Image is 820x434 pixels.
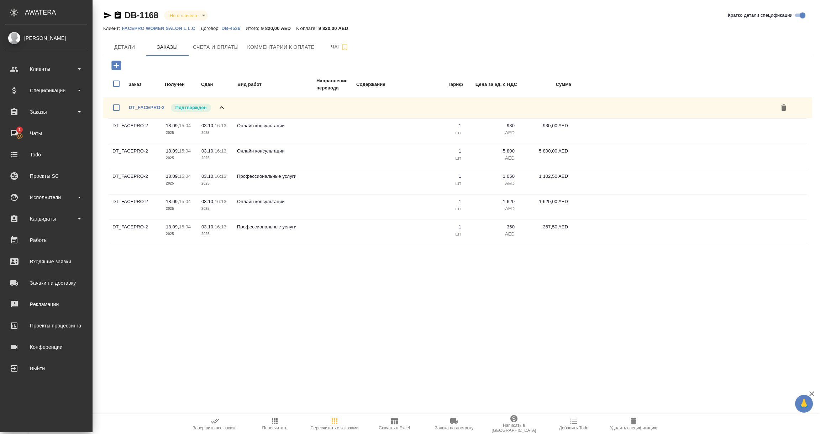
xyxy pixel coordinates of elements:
[415,129,461,136] p: шт
[129,105,164,110] a: DT_FACEPRO-2
[5,107,87,117] div: Заказы
[109,144,162,169] td: DT_FACEPRO-2
[201,174,215,179] p: 03.10,
[150,43,184,52] span: Заказы
[237,173,308,180] p: Профессиональные услуги
[5,278,87,288] div: Заявки на доставку
[125,10,158,20] a: DB-1168
[237,198,308,205] p: Онлайн консультации
[106,58,126,73] button: Добавить заказ
[103,11,112,20] button: Скопировать ссылку для ЯМессенджера
[468,148,515,155] p: 5 800
[415,198,461,205] p: 1
[246,26,261,31] p: Итого:
[168,12,199,19] button: Не оплачена
[215,199,226,204] p: 16:13
[728,12,793,19] span: Кратко детали спецификации
[201,231,230,238] p: 2025
[179,199,191,204] p: 15:04
[14,126,25,133] span: 1
[201,129,230,136] p: 2025
[544,414,604,434] button: Добавить Todo
[415,122,461,129] p: 1
[215,148,226,154] p: 16:13
[166,231,194,238] p: 2025
[415,231,461,238] p: шт
[795,395,813,413] button: 🙏
[435,425,473,430] span: Заявка на доставку
[166,224,179,229] p: 18.09,
[323,42,357,51] span: Чат
[488,423,540,433] span: Написать в [GEOGRAPHIC_DATA]
[364,414,424,434] button: Скачать в Excel
[128,77,164,92] td: Заказ
[5,192,87,203] div: Исполнители
[316,77,355,92] td: Направление перевода
[522,223,568,231] p: 367,50 AED
[468,129,515,136] p: AED
[415,205,461,212] p: шт
[185,414,245,434] button: Завершить все заказы
[247,43,315,52] span: Комментарии к оплате
[468,155,515,162] p: AED
[356,77,413,92] td: Содержание
[468,231,515,238] p: AED
[262,425,288,430] span: Пересчитать
[468,180,515,187] p: AED
[522,173,568,180] p: 1 102,50 AED
[484,414,544,434] button: Написать в [GEOGRAPHIC_DATA]
[237,223,308,231] p: Профессиональные услуги
[201,123,215,128] p: 03.10,
[415,180,461,187] p: шт
[221,25,246,31] a: DB-4536
[166,148,179,154] p: 18.09,
[103,26,122,31] p: Клиент:
[604,414,663,434] button: Удалить спецификацию
[237,148,308,155] p: Онлайн консультации
[237,122,308,129] p: Онлайн консультации
[5,128,87,139] div: Чаты
[166,174,179,179] p: 18.09,
[305,414,364,434] button: Пересчитать с заказами
[5,34,87,42] div: [PERSON_NAME]
[201,205,230,212] p: 2025
[5,256,87,267] div: Входящие заявки
[2,338,91,356] a: Конференции
[193,43,239,52] span: Счета и оплаты
[166,205,194,212] p: 2025
[114,11,122,20] button: Скопировать ссылку
[261,26,296,31] p: 9 820,00 AED
[2,360,91,377] a: Выйти
[464,77,517,92] td: Цена за ед. с НДС
[109,195,162,219] td: DT_FACEPRO-2
[522,148,568,155] p: 5 800,00 AED
[5,363,87,374] div: Выйти
[166,199,179,204] p: 18.09,
[221,26,246,31] p: DB-4536
[201,180,230,187] p: 2025
[415,148,461,155] p: 1
[2,146,91,164] a: Todo
[215,174,226,179] p: 16:13
[109,220,162,245] td: DT_FACEPRO-2
[2,274,91,292] a: Заявки на доставку
[414,77,463,92] td: Тариф
[245,414,305,434] button: Пересчитать
[798,396,810,411] span: 🙏
[522,122,568,129] p: 930,00 AED
[296,26,319,31] p: К оплате:
[5,149,87,160] div: Todo
[2,231,91,249] a: Работы
[2,317,91,335] a: Проекты процессинга
[201,155,230,162] p: 2025
[559,425,588,430] span: Добавить Todo
[518,77,572,92] td: Сумма
[175,104,206,111] p: Подтвержден
[193,425,237,430] span: Завершить все заказы
[2,295,91,313] a: Рекламации
[237,77,315,92] td: Вид работ
[5,342,87,352] div: Конференции
[379,425,410,430] span: Скачать в Excel
[107,43,142,52] span: Детали
[2,253,91,270] a: Входящие заявки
